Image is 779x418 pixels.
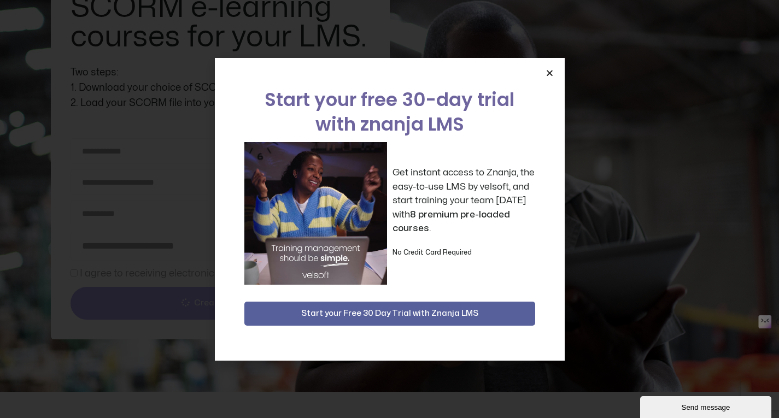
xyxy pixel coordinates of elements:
[546,69,554,77] a: Close
[393,210,510,233] strong: 8 premium pre-loaded courses
[393,249,472,256] strong: No Credit Card Required
[244,302,535,326] button: Start your Free 30 Day Trial with Znanja LMS
[244,87,535,137] h2: Start your free 30-day trial with znanja LMS
[393,166,535,236] p: Get instant access to Znanja, the easy-to-use LMS by velsoft, and start training your team [DATE]...
[640,394,774,418] iframe: chat widget
[301,307,478,320] span: Start your Free 30 Day Trial with Znanja LMS
[244,142,387,285] img: a woman sitting at her laptop dancing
